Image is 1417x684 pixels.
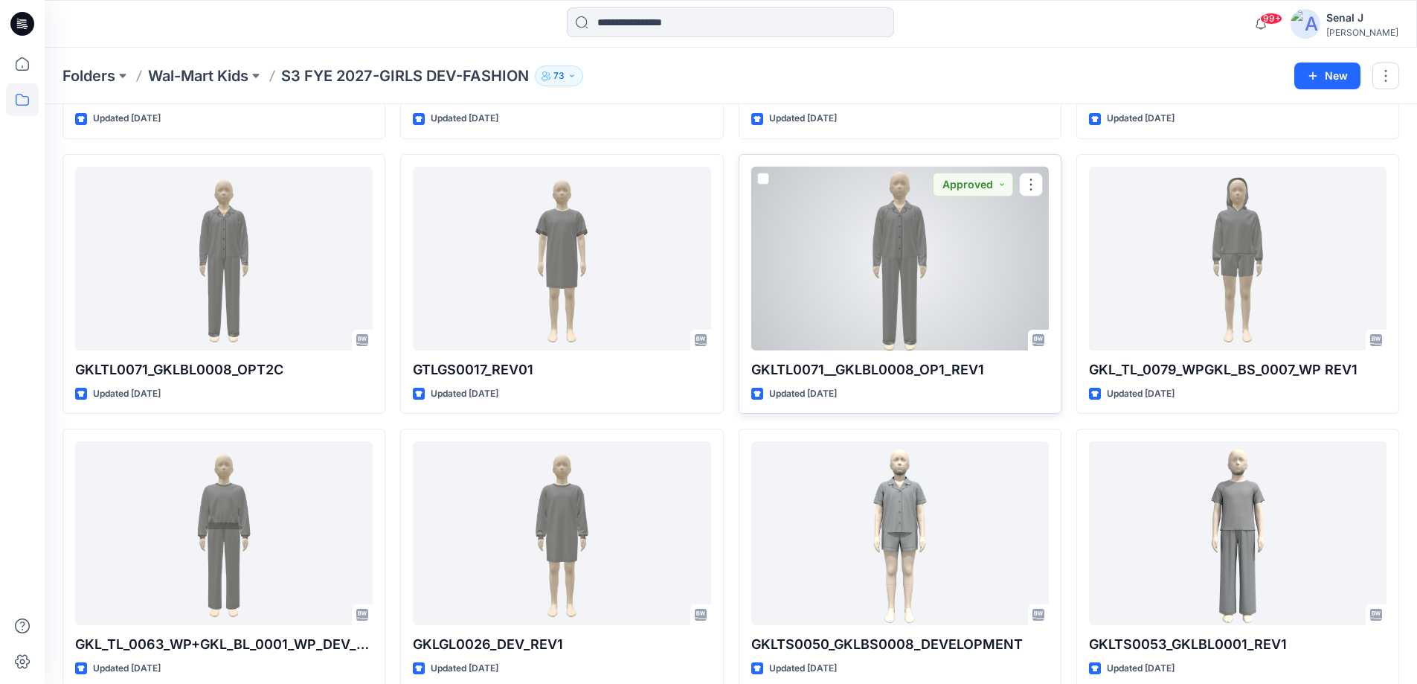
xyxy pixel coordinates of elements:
[413,167,710,351] a: GTLGS0017_REV01
[413,634,710,655] p: GKLGL0026_DEV_REV1
[75,441,373,625] a: GKL_TL_0063_WP+GKL_BL_0001_WP_DEV_REV1
[93,661,161,677] p: Updated [DATE]
[75,167,373,351] a: GKLTL0071_GKLBL0008_OPT2C
[1107,386,1175,402] p: Updated [DATE]
[1107,111,1175,127] p: Updated [DATE]
[751,167,1049,351] a: GKLTL0071__GKLBL0008_OP1_REV1
[1260,13,1282,25] span: 99+
[1326,27,1398,38] div: [PERSON_NAME]
[769,661,837,677] p: Updated [DATE]
[93,386,161,402] p: Updated [DATE]
[1089,167,1387,351] a: GKL_TL_0079_WPGKL_BS_0007_WP REV1
[553,68,565,84] p: 73
[75,634,373,655] p: GKL_TL_0063_WP+GKL_BL_0001_WP_DEV_REV1
[62,65,115,86] a: Folders
[1291,9,1320,39] img: avatar
[751,441,1049,625] a: GKLTS0050_GKLBS0008_DEVELOPMENT
[751,359,1049,380] p: GKLTL0071__GKLBL0008_OP1_REV1
[1294,63,1360,89] button: New
[1089,359,1387,380] p: GKL_TL_0079_WPGKL_BS_0007_WP REV1
[1107,661,1175,677] p: Updated [DATE]
[1089,441,1387,625] a: GKLTS0053_GKLBL0001_REV1
[148,65,248,86] a: Wal-Mart Kids
[75,359,373,380] p: GKLTL0071_GKLBL0008_OPT2C
[281,65,529,86] p: S3 FYE 2027-GIRLS DEV-FASHION
[1326,9,1398,27] div: Senal J
[93,111,161,127] p: Updated [DATE]
[769,111,837,127] p: Updated [DATE]
[431,661,498,677] p: Updated [DATE]
[1089,634,1387,655] p: GKLTS0053_GKLBL0001_REV1
[431,111,498,127] p: Updated [DATE]
[751,634,1049,655] p: GKLTS0050_GKLBS0008_DEVELOPMENT
[535,65,583,86] button: 73
[769,386,837,402] p: Updated [DATE]
[413,441,710,625] a: GKLGL0026_DEV_REV1
[431,386,498,402] p: Updated [DATE]
[413,359,710,380] p: GTLGS0017_REV01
